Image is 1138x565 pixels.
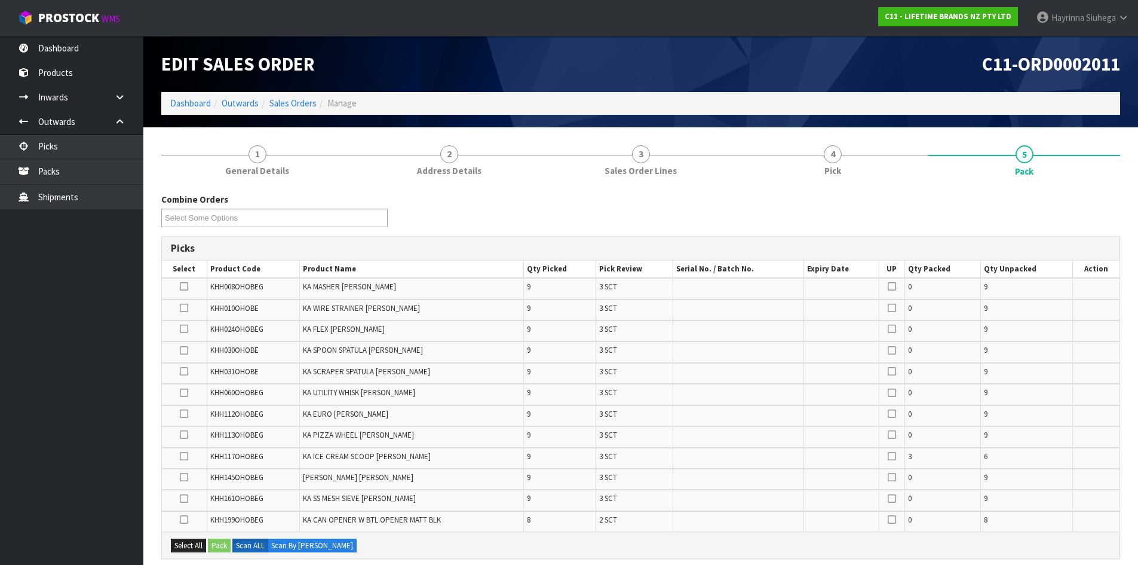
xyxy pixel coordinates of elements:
[527,345,530,355] span: 9
[18,10,33,25] img: cube-alt.png
[208,539,231,553] button: Pack
[1015,165,1033,178] span: Pack
[222,97,259,109] a: Outwards
[225,164,289,177] span: General Details
[599,345,617,355] span: 3 SCT
[303,515,441,525] span: KA CAN OPENER W BTL OPENER MATT BLK
[984,515,987,525] span: 8
[908,515,912,525] span: 0
[210,430,263,440] span: KHH113OHOBEG
[170,97,211,109] a: Dashboard
[908,282,912,292] span: 0
[210,387,263,398] span: KHH060OHOBEG
[599,387,617,398] span: 3 SCT
[207,261,299,278] th: Product Code
[210,515,263,525] span: KHH199OHOBEG
[879,261,904,278] th: UP
[303,430,414,440] span: KA PIZZA WHEEL [PERSON_NAME]
[527,324,530,334] span: 9
[908,409,912,419] span: 0
[599,430,617,440] span: 3 SCT
[908,367,912,377] span: 0
[599,493,617,503] span: 3 SCT
[599,409,617,419] span: 3 SCT
[984,387,987,398] span: 9
[599,282,617,292] span: 3 SCT
[303,345,423,355] span: KA SPOON SPATULA [PERSON_NAME]
[161,193,228,206] label: Combine Orders
[1016,145,1033,163] span: 5
[596,261,673,278] th: Pick Review
[908,345,912,355] span: 0
[908,472,912,482] span: 0
[908,430,912,440] span: 0
[527,493,530,503] span: 9
[527,409,530,419] span: 9
[210,472,263,482] span: KHH145OHOBEG
[303,409,388,419] span: KA EURO [PERSON_NAME]
[210,324,263,334] span: KHH024OHOBEG
[268,539,357,553] label: Scan By [PERSON_NAME]
[417,164,481,177] span: Address Details
[984,409,987,419] span: 9
[210,367,259,377] span: KHH031OHOBE
[171,243,1111,254] h3: Picks
[673,261,804,278] th: Serial No. / Batch No.
[299,261,524,278] th: Product Name
[527,451,530,462] span: 9
[1086,12,1116,23] span: Siuhega
[327,97,357,109] span: Manage
[1051,12,1084,23] span: Hayrinna
[981,261,1073,278] th: Qty Unpacked
[984,282,987,292] span: 9
[824,164,841,177] span: Pick
[527,515,530,525] span: 8
[984,324,987,334] span: 9
[908,493,912,503] span: 0
[984,472,987,482] span: 9
[878,7,1018,26] a: C11 - LIFETIME BRANDS NZ PTY LTD
[984,430,987,440] span: 9
[908,303,912,313] span: 0
[210,409,263,419] span: KHH112OHOBEG
[599,367,617,377] span: 3 SCT
[905,261,981,278] th: Qty Packed
[982,52,1120,76] span: C11-ORD0002011
[527,282,530,292] span: 9
[599,472,617,482] span: 3 SCT
[210,345,259,355] span: KHH030OHOBE
[527,303,530,313] span: 9
[527,367,530,377] span: 9
[908,387,912,398] span: 0
[102,13,120,25] small: WMS
[599,451,617,462] span: 3 SCT
[162,261,207,278] th: Select
[527,387,530,398] span: 9
[303,387,415,398] span: KA UTILITY WHISK [PERSON_NAME]
[1073,261,1119,278] th: Action
[984,367,987,377] span: 9
[210,282,263,292] span: KHH008OHOBEG
[632,145,650,163] span: 3
[524,261,596,278] th: Qty Picked
[908,324,912,334] span: 0
[599,303,617,313] span: 3 SCT
[804,261,879,278] th: Expiry Date
[599,324,617,334] span: 3 SCT
[527,430,530,440] span: 9
[984,493,987,503] span: 9
[303,303,420,313] span: KA WIRE STRAINER [PERSON_NAME]
[440,145,458,163] span: 2
[984,303,987,313] span: 9
[210,493,263,503] span: KHH161OHOBEG
[269,97,317,109] a: Sales Orders
[210,303,259,313] span: KHH010OHOBE
[210,451,263,462] span: KHH117OHOBEG
[171,539,206,553] button: Select All
[824,145,842,163] span: 4
[527,472,530,482] span: 9
[885,11,1011,22] strong: C11 - LIFETIME BRANDS NZ PTY LTD
[303,451,431,462] span: KA ICE CREAM SCOOP [PERSON_NAME]
[38,10,99,26] span: ProStock
[303,493,416,503] span: KA SS MESH SIEVE [PERSON_NAME]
